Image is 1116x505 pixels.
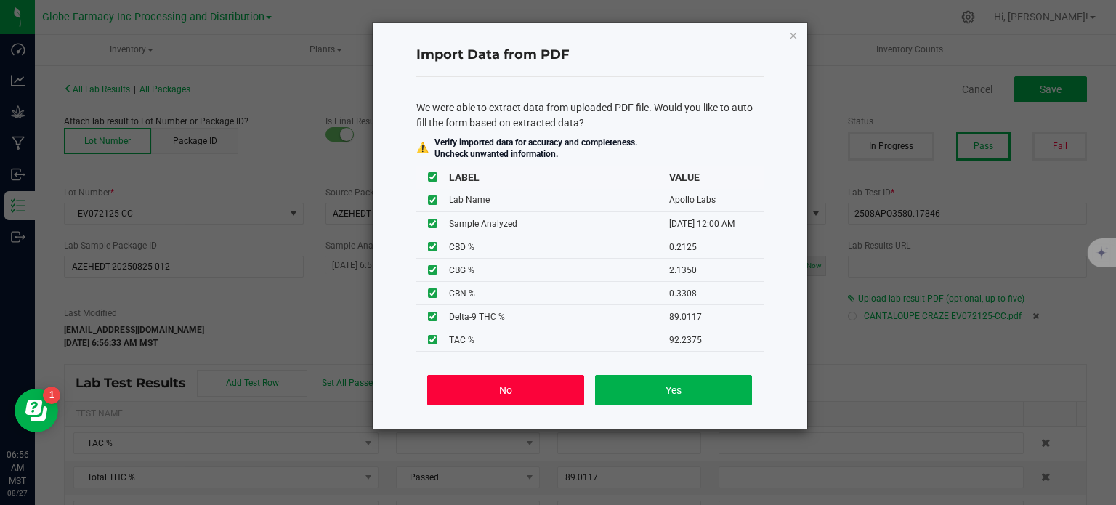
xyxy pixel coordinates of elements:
td: Apollo Labs [669,189,764,212]
span: CBG % [449,265,474,275]
button: Yes [595,375,751,405]
div: ⚠️ [416,140,429,155]
td: 0.2125 [669,235,764,259]
span: Delta-9 THC % [449,312,505,322]
button: Close [788,26,798,44]
span: CBD % [449,242,474,252]
p: Verify imported data for accuracy and completeness. Uncheck unwanted information. [434,137,637,160]
input: undefined [428,195,437,205]
input: undefined [428,219,437,228]
input: undefined [428,265,437,275]
th: LABEL [449,166,669,189]
td: 89.0117 [669,305,764,328]
td: Sample Analyzed [449,212,669,235]
iframe: Resource center [15,389,58,432]
td: 0.3308 [669,282,764,305]
button: No [427,375,583,405]
td: 2.1350 [669,259,764,282]
iframe: Resource center unread badge [43,387,60,404]
input: undefined [428,288,437,298]
span: TAC % [449,335,474,345]
th: VALUE [669,166,764,189]
div: We were able to extract data from uploaded PDF file. Would you like to auto-fill the form based o... [416,100,764,131]
td: [DATE] 12:00 AM [669,212,764,235]
span: CBN % [449,288,475,299]
input: undefined [428,312,437,321]
h4: Import Data from PDF [416,46,764,65]
input: undefined [428,335,437,344]
td: Lab Name [449,189,669,212]
td: 92.2375 [669,328,764,352]
input: undefined [428,242,437,251]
